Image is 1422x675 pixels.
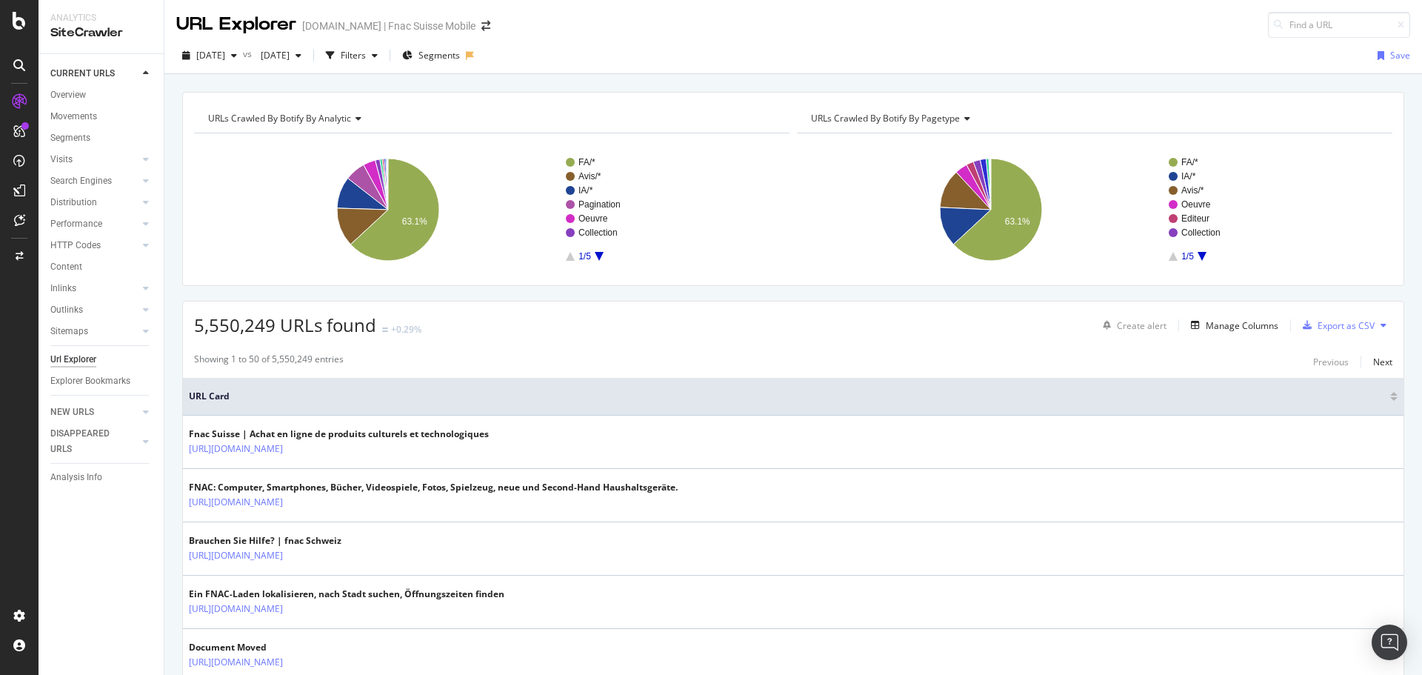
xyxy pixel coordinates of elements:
[341,49,366,61] div: Filters
[50,281,76,296] div: Inlinks
[1206,319,1278,332] div: Manage Columns
[50,470,102,485] div: Analysis Info
[1181,213,1209,224] text: Editeur
[50,173,138,189] a: Search Engines
[1313,353,1349,370] button: Previous
[1185,316,1278,334] button: Manage Columns
[50,324,138,339] a: Sitemaps
[50,302,83,318] div: Outlinks
[1313,356,1349,368] div: Previous
[243,47,255,60] span: vs
[1390,49,1410,61] div: Save
[811,112,960,124] span: URLs Crawled By Botify By pagetype
[578,227,618,238] text: Collection
[50,152,73,167] div: Visits
[50,373,153,389] a: Explorer Bookmarks
[1181,185,1204,196] text: Avis/*
[578,199,621,210] text: Pagination
[176,44,243,67] button: [DATE]
[189,428,489,441] div: Fnac Suisse | Achat en ligne de produits culturels et technologiques
[1005,216,1030,227] text: 63.1%
[50,238,138,253] a: HTTP Codes
[391,323,421,336] div: +0.29%
[50,238,101,253] div: HTTP Codes
[418,49,460,61] span: Segments
[50,259,82,275] div: Content
[808,107,1379,130] h4: URLs Crawled By Botify By pagetype
[1373,356,1392,368] div: Next
[1181,227,1221,238] text: Collection
[1318,319,1375,332] div: Export as CSV
[797,145,1386,274] svg: A chart.
[481,21,490,31] div: arrow-right-arrow-left
[50,405,94,420] div: NEW URLS
[578,251,591,262] text: 1/5
[255,49,290,61] span: 2025 Jul. 5th
[189,655,283,670] a: [URL][DOMAIN_NAME]
[1181,199,1211,210] text: Oeuvre
[50,24,152,41] div: SiteCrawler
[1181,251,1194,262] text: 1/5
[189,602,283,616] a: [URL][DOMAIN_NAME]
[1297,313,1375,337] button: Export as CSV
[578,213,608,224] text: Oeuvre
[320,44,384,67] button: Filters
[176,12,296,37] div: URL Explorer
[50,87,86,103] div: Overview
[208,112,351,124] span: URLs Crawled By Botify By analytic
[50,130,153,146] a: Segments
[50,152,138,167] a: Visits
[189,442,283,456] a: [URL][DOMAIN_NAME]
[196,49,225,61] span: 2025 Aug. 31st
[382,327,388,332] img: Equal
[189,548,283,563] a: [URL][DOMAIN_NAME]
[402,216,427,227] text: 63.1%
[50,109,97,124] div: Movements
[50,352,153,368] a: Url Explorer
[1097,313,1166,337] button: Create alert
[194,353,344,370] div: Showing 1 to 50 of 5,550,249 entries
[50,352,96,368] div: Url Explorer
[50,130,90,146] div: Segments
[255,44,307,67] button: [DATE]
[1268,12,1410,38] input: Find a URL
[50,470,153,485] a: Analysis Info
[194,313,376,337] span: 5,550,249 URLs found
[189,641,347,654] div: Document Moved
[302,19,475,33] div: [DOMAIN_NAME] | Fnac Suisse Mobile
[50,426,125,457] div: DISAPPEARED URLS
[50,302,138,318] a: Outlinks
[396,44,466,67] button: Segments
[205,107,776,130] h4: URLs Crawled By Botify By analytic
[1373,353,1392,370] button: Next
[50,373,130,389] div: Explorer Bookmarks
[50,66,115,82] div: CURRENT URLS
[50,216,102,232] div: Performance
[50,66,138,82] a: CURRENT URLS
[189,534,347,548] div: Brauchen Sie Hilfe? | fnac Schweiz
[50,12,152,24] div: Analytics
[1372,44,1410,67] button: Save
[50,281,138,296] a: Inlinks
[50,173,112,189] div: Search Engines
[50,324,88,339] div: Sitemaps
[194,145,784,274] svg: A chart.
[50,259,153,275] a: Content
[189,390,1386,403] span: URL Card
[50,109,153,124] a: Movements
[50,195,138,210] a: Distribution
[50,87,153,103] a: Overview
[50,195,97,210] div: Distribution
[50,426,138,457] a: DISAPPEARED URLS
[1117,319,1166,332] div: Create alert
[50,405,138,420] a: NEW URLS
[50,216,138,232] a: Performance
[189,495,283,510] a: [URL][DOMAIN_NAME]
[578,171,601,182] text: Avis/*
[1372,625,1407,660] div: Open Intercom Messenger
[189,588,504,601] div: Ein FNAC-Laden lokalisieren, nach Stadt suchen, Öffnungszeiten finden
[189,481,678,494] div: FNAC: Computer, Smartphones, Bücher, Videospiele, Fotos, Spielzeug, neue und Second-Hand Haushalt...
